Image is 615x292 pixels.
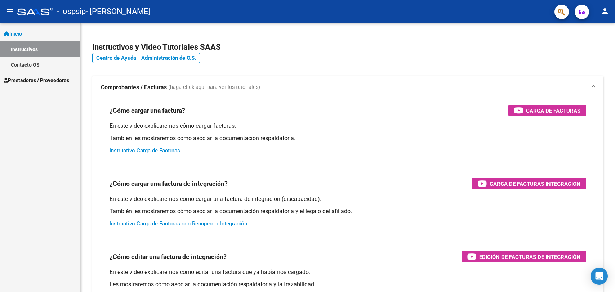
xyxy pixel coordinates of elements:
span: Prestadores / Proveedores [4,76,69,84]
p: En este video explicaremos cómo cargar facturas. [110,122,586,130]
span: Inicio [4,30,22,38]
p: En este video explicaremos cómo cargar una factura de integración (discapacidad). [110,195,586,203]
mat-icon: menu [6,7,14,15]
p: También les mostraremos cómo asociar la documentación respaldatoria y el legajo del afiliado. [110,207,586,215]
span: - ospsip [57,4,86,19]
mat-icon: person [601,7,609,15]
span: Carga de Facturas Integración [490,179,580,188]
button: Edición de Facturas de integración [462,251,586,262]
div: Open Intercom Messenger [591,268,608,285]
p: Les mostraremos cómo asociar la documentación respaldatoria y la trazabilidad. [110,280,586,288]
button: Carga de Facturas Integración [472,178,586,189]
span: Carga de Facturas [526,106,580,115]
span: Edición de Facturas de integración [479,252,580,261]
h3: ¿Cómo editar una factura de integración? [110,252,227,262]
a: Instructivo Carga de Facturas [110,147,180,154]
button: Carga de Facturas [508,105,586,116]
h3: ¿Cómo cargar una factura? [110,105,185,116]
p: En este video explicaremos cómo editar una factura que ya habíamos cargado. [110,268,586,276]
span: - [PERSON_NAME] [86,4,151,19]
h3: ¿Cómo cargar una factura de integración? [110,179,228,189]
span: (haga click aquí para ver los tutoriales) [168,84,260,91]
strong: Comprobantes / Facturas [101,84,167,91]
mat-expansion-panel-header: Comprobantes / Facturas (haga click aquí para ver los tutoriales) [92,76,603,99]
h2: Instructivos y Video Tutoriales SAAS [92,40,603,54]
a: Centro de Ayuda - Administración de O.S. [92,53,200,63]
p: También les mostraremos cómo asociar la documentación respaldatoria. [110,134,586,142]
a: Instructivo Carga de Facturas con Recupero x Integración [110,220,247,227]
